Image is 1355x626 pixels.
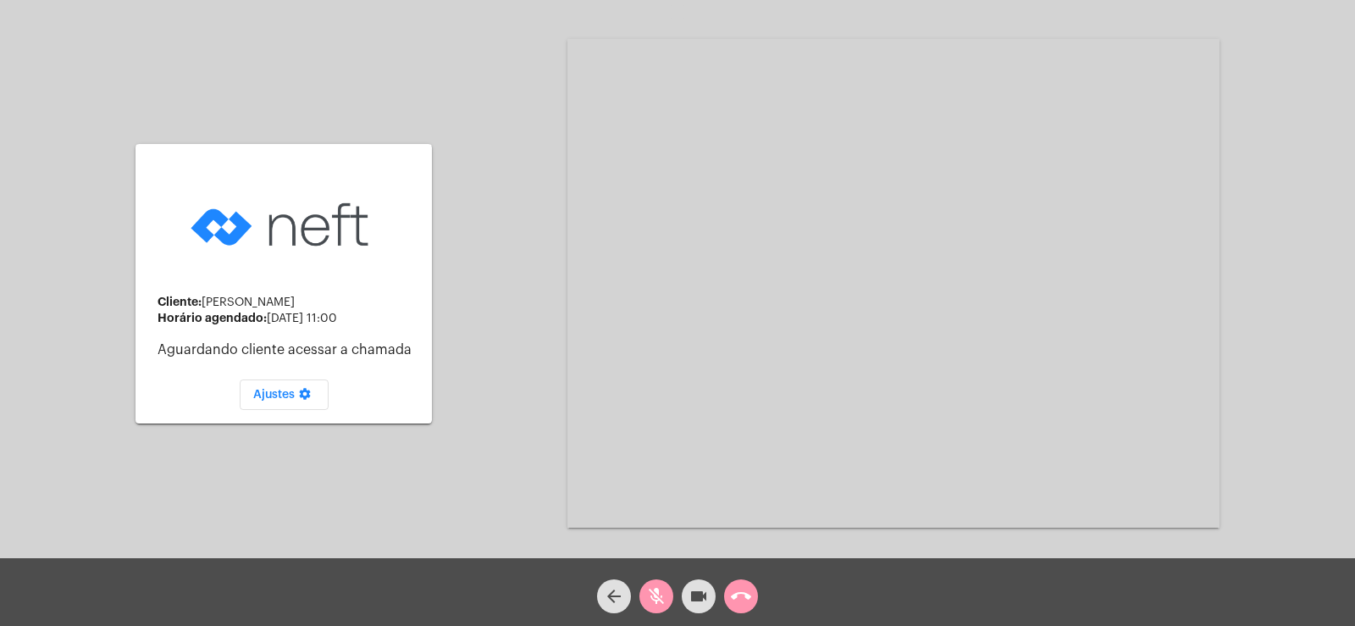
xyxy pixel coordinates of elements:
[604,586,624,607] mat-icon: arrow_back
[186,176,381,274] img: logo-neft-novo-2.png
[158,342,418,357] p: Aguardando cliente acessar a chamada
[240,379,329,410] button: Ajustes
[689,586,709,607] mat-icon: videocam
[253,389,315,401] span: Ajustes
[295,387,315,407] mat-icon: settings
[158,312,418,325] div: [DATE] 11:00
[731,586,751,607] mat-icon: call_end
[646,586,666,607] mat-icon: mic_off
[158,312,267,324] strong: Horário agendado:
[158,296,202,307] strong: Cliente:
[158,296,418,309] div: [PERSON_NAME]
